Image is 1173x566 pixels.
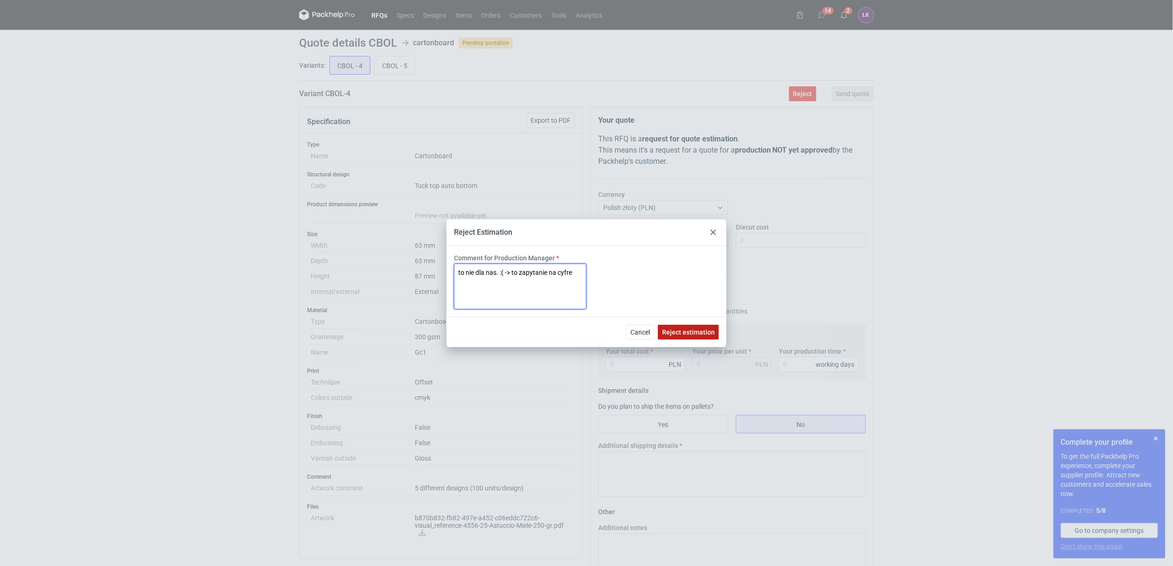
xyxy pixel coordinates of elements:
[626,325,654,340] button: Cancel
[454,264,586,309] textarea: to nie dla nas. :( -> to zapytanie na cyfre
[630,329,650,335] span: Cancel
[662,329,715,335] span: Reject estimation
[658,325,719,340] button: Reject estimation
[454,227,512,238] div: Reject Estimation
[454,253,555,263] label: Comment for Production Manager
